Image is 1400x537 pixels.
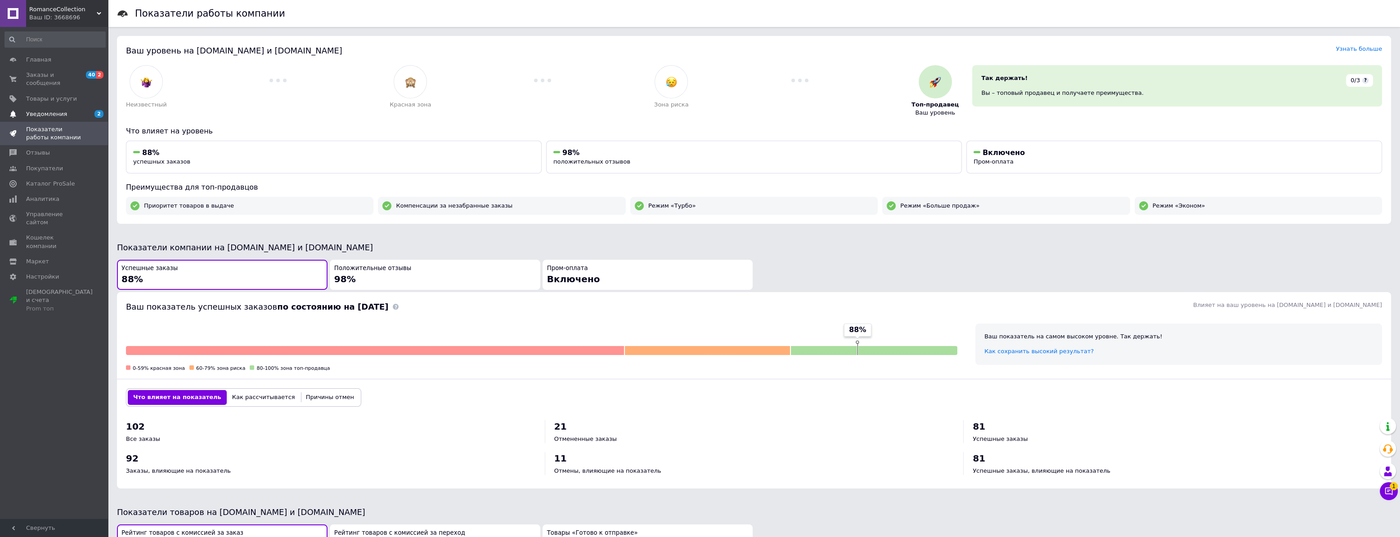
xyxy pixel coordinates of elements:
span: Зона риска [654,101,689,109]
span: 98% [334,274,356,284]
div: 0/3 [1346,74,1373,87]
a: Как сохранить высокий результат? [984,348,1094,355]
span: Показатели товаров на [DOMAIN_NAME] и [DOMAIN_NAME] [117,507,365,517]
span: Аналитика [26,195,59,203]
span: Отзывы [26,149,50,157]
span: Так держать! [981,75,1028,81]
span: Покупатели [26,164,63,173]
span: Влияет на ваш уровень на [DOMAIN_NAME] и [DOMAIN_NAME] [1193,302,1382,308]
span: 21 [554,421,567,432]
span: 2 [94,110,103,118]
span: 88% [121,274,143,284]
span: Управление сайтом [26,210,83,226]
span: Компенсации за незабранные заказы [396,202,512,210]
span: 80-100% зона топ-продавца [256,365,330,371]
img: :woman-shrugging: [141,76,152,88]
span: 102 [126,421,145,432]
span: 60-79% зона риска [196,365,245,371]
a: Узнать больше [1336,45,1382,52]
span: Главная [26,56,51,64]
span: Заказы и сообщения [26,71,83,87]
span: 92 [126,453,139,464]
span: положительных отзывов [553,158,630,165]
span: Маркет [26,257,49,266]
span: Режим «Больше продаж» [900,202,979,210]
span: Заказы, влияющие на показатель [126,467,231,474]
span: Режим «Турбо» [648,202,696,210]
span: Ваш показатель успешных заказов [126,302,388,311]
span: 81 [973,421,985,432]
img: :see_no_evil: [405,76,416,88]
button: Как рассчитывается [227,390,301,404]
button: 88%успешных заказов [126,141,542,173]
span: 1 [1390,482,1398,490]
button: Успешные заказы88% [117,260,328,290]
b: по состоянию на [DATE] [277,302,388,311]
span: Топ-продавец [911,101,959,109]
span: Ваш уровень [915,109,955,117]
button: 98%положительных отзывов [546,141,962,173]
span: ? [1362,77,1369,84]
span: 98% [562,148,579,157]
span: Приоритет товаров в выдаче [144,202,234,210]
button: ВключеноПром-оплата [966,141,1382,173]
input: Поиск [4,31,106,48]
span: Каталог ProSale [26,180,75,188]
span: Кошелек компании [26,234,83,250]
span: 81 [973,453,985,464]
span: Пром-оплата [547,264,588,273]
span: Успешные заказы, влияющие на показатель [973,467,1110,474]
span: Уведомления [26,110,67,118]
span: Преимущества для топ-продавцов [126,183,258,191]
div: Prom топ [26,305,93,313]
button: Причины отмен [301,390,359,404]
button: Чат с покупателем1 [1380,482,1398,500]
span: 11 [554,453,567,464]
span: RomanceCollection [29,5,97,13]
img: :rocket: [929,76,941,88]
span: Отмененные заказы [554,435,617,442]
span: 88% [142,148,159,157]
span: [DEMOGRAPHIC_DATA] и счета [26,288,93,313]
span: 2 [96,71,103,79]
span: Показатели компании на [DOMAIN_NAME] и [DOMAIN_NAME] [117,243,373,252]
span: Успешные заказы [973,435,1028,442]
span: 88% [849,325,866,335]
span: Режим «Эконом» [1153,202,1205,210]
span: Положительные отзывы [334,264,411,273]
span: 40 [86,71,96,79]
span: Включено [983,148,1025,157]
span: Неизвестный [126,101,167,109]
span: Отмены, влияющие на показатель [554,467,661,474]
button: Пром-оплатаВключено [543,260,753,290]
span: Красная зона [390,101,431,109]
span: Успешные заказы [121,264,178,273]
h1: Показатели работы компании [135,8,285,19]
span: Включено [547,274,600,284]
button: Положительные отзывы98% [330,260,540,290]
span: Настройки [26,273,59,281]
div: Ваш показатель на самом высоком уровне. Так держать! [984,333,1373,341]
div: Ваш ID: 3668696 [29,13,108,22]
span: успешных заказов [133,158,190,165]
span: Показатели работы компании [26,125,83,142]
span: Что влияет на уровень [126,127,213,135]
span: Все заказы [126,435,160,442]
span: Товары и услуги [26,95,77,103]
img: :disappointed_relieved: [666,76,677,88]
span: 0-59% красная зона [133,365,185,371]
div: Вы – топовый продавец и получаете преимущества. [981,89,1373,97]
span: Ваш уровень на [DOMAIN_NAME] и [DOMAIN_NAME] [126,46,342,55]
span: Пром-оплата [974,158,1014,165]
button: Что влияет на показатель [128,390,227,404]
